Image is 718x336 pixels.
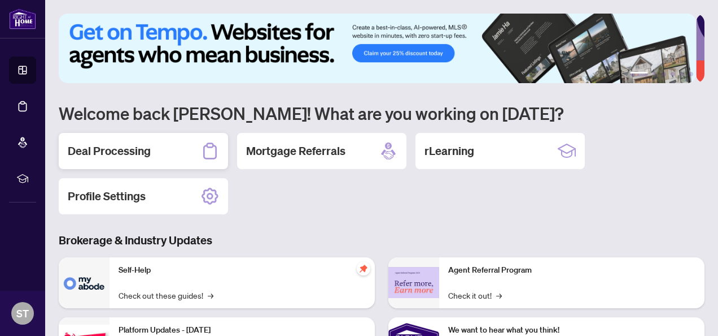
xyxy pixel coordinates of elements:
h1: Welcome back [PERSON_NAME]! What are you working on [DATE]? [59,102,704,124]
button: 6 [689,72,693,76]
span: → [208,289,213,301]
img: logo [9,8,36,29]
h2: rLearning [424,143,474,159]
a: Check out these guides!→ [119,289,213,301]
button: 5 [680,72,684,76]
h2: Profile Settings [68,188,146,204]
p: Self-Help [119,264,366,277]
button: 4 [671,72,675,76]
h2: Mortgage Referrals [246,143,345,159]
span: → [496,289,502,301]
img: Self-Help [59,257,110,308]
span: ST [16,305,29,321]
button: 3 [662,72,666,76]
img: Slide 0 [59,14,696,83]
button: Open asap [673,296,707,330]
p: Agent Referral Program [448,264,695,277]
img: Agent Referral Program [388,267,439,298]
button: 1 [630,72,648,76]
button: 2 [653,72,657,76]
h2: Deal Processing [68,143,151,159]
span: pushpin [357,262,370,275]
h3: Brokerage & Industry Updates [59,232,704,248]
a: Check it out!→ [448,289,502,301]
